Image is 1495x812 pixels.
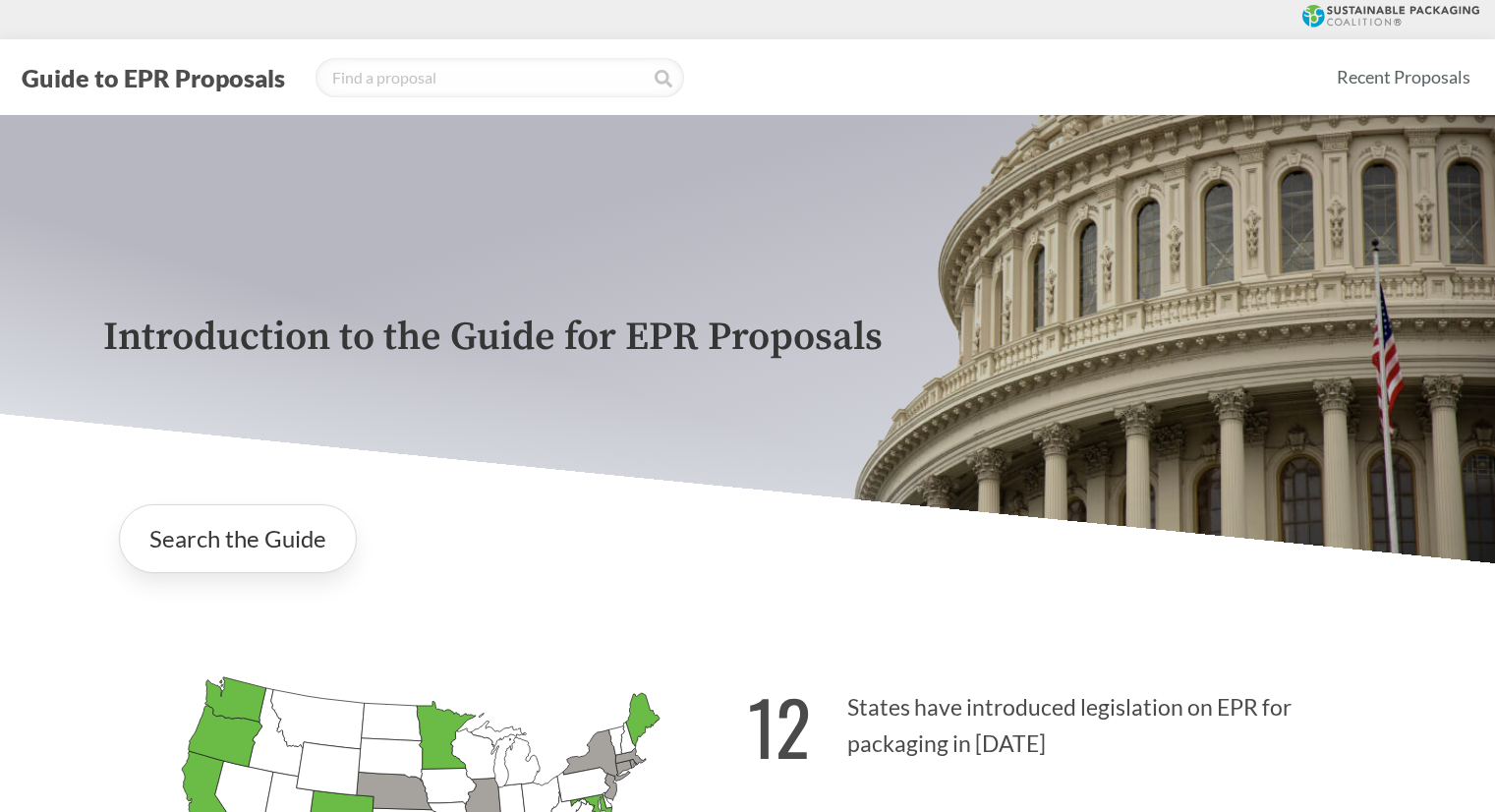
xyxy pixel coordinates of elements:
[119,504,357,573] a: Search the Guide
[16,62,291,93] button: Guide to EPR Proposals
[103,316,1393,360] p: Introduction to the Guide for EPR Proposals
[748,671,811,781] strong: 12
[316,58,684,97] input: Find a proposal
[748,660,1393,781] p: States have introduced legislation on EPR for packaging in [DATE]
[1328,55,1479,99] a: Recent Proposals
